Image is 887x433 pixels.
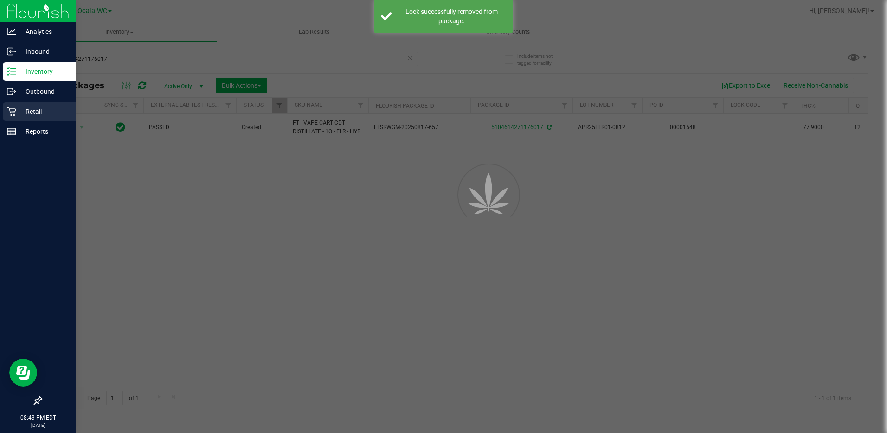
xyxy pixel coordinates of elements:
p: 08:43 PM EDT [4,413,72,422]
p: Reports [16,126,72,137]
p: Outbound [16,86,72,97]
p: Inventory [16,66,72,77]
iframe: Resource center [9,359,37,387]
inline-svg: Retail [7,107,16,116]
inline-svg: Reports [7,127,16,136]
inline-svg: Analytics [7,27,16,36]
p: Retail [16,106,72,117]
inline-svg: Inventory [7,67,16,76]
p: [DATE] [4,422,72,429]
div: Lock successfully removed from package. [397,7,506,26]
p: Inbound [16,46,72,57]
inline-svg: Outbound [7,87,16,96]
inline-svg: Inbound [7,47,16,56]
p: Analytics [16,26,72,37]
